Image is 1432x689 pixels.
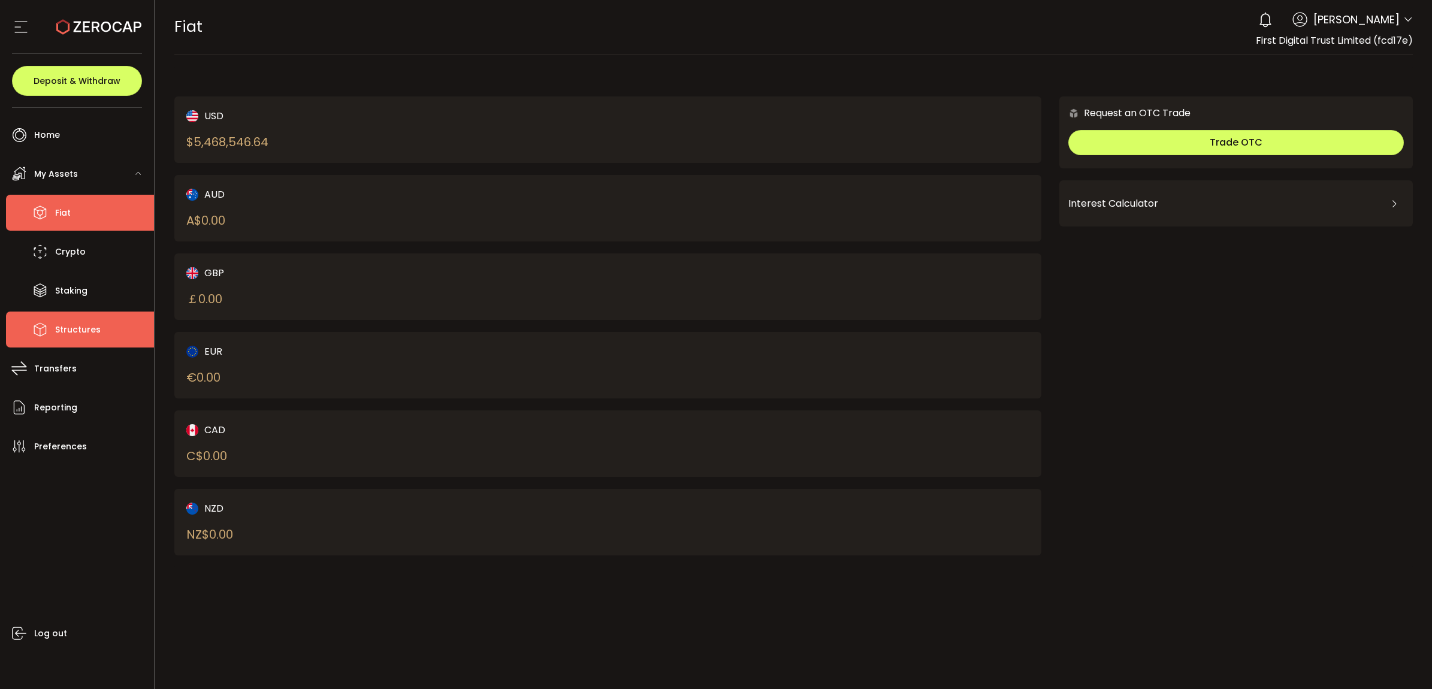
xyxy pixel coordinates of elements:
[1372,631,1432,689] iframe: Chat Widget
[55,243,86,261] span: Crypto
[186,525,233,543] div: NZ$ 0.00
[1059,105,1191,120] div: Request an OTC Trade
[1256,34,1413,47] span: First Digital Trust Limited (fcd17e)
[34,399,77,416] span: Reporting
[186,267,198,279] img: gbp_portfolio.svg
[186,501,566,516] div: NZD
[186,344,566,359] div: EUR
[186,133,268,151] div: $ 5,468,546.64
[186,503,198,515] img: nzd_portfolio.svg
[34,126,60,144] span: Home
[34,165,78,183] span: My Assets
[55,321,101,339] span: Structures
[55,204,71,222] span: Fiat
[1210,135,1262,149] span: Trade OTC
[1068,108,1079,119] img: 6nGpN7MZ9FLuBP83NiajKbTRY4UzlzQtBKtCrLLspmCkSvCZHBKvY3NxgQaT5JnOQREvtQ257bXeeSTueZfAPizblJ+Fe8JwA...
[186,189,198,201] img: aud_portfolio.svg
[34,438,87,455] span: Preferences
[186,424,198,436] img: cad_portfolio.svg
[186,422,566,437] div: CAD
[34,625,67,642] span: Log out
[186,187,566,202] div: AUD
[55,282,87,300] span: Staking
[34,360,77,377] span: Transfers
[174,16,203,37] span: Fiat
[1068,189,1404,218] div: Interest Calculator
[186,290,222,308] div: ￡ 0.00
[34,77,120,85] span: Deposit & Withdraw
[186,346,198,358] img: eur_portfolio.svg
[12,66,142,96] button: Deposit & Withdraw
[186,108,566,123] div: USD
[186,265,566,280] div: GBP
[186,211,225,229] div: A$ 0.00
[186,368,220,386] div: € 0.00
[1068,130,1404,155] button: Trade OTC
[186,447,227,465] div: C$ 0.00
[186,110,198,122] img: usd_portfolio.svg
[1313,11,1400,28] span: [PERSON_NAME]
